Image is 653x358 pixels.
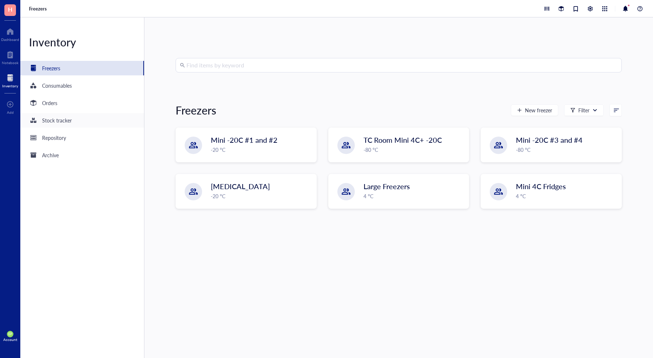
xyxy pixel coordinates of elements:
a: Inventory [2,72,18,88]
div: Consumables [42,82,72,89]
a: Stock tracker [20,113,144,128]
div: Account [3,337,17,342]
div: Add [7,110,14,115]
span: TC Room Mini 4C+ -20C [364,135,442,145]
span: H [8,5,12,14]
span: Mini -20C #1 and #2 [211,135,278,145]
div: Freezers [176,103,216,117]
span: [MEDICAL_DATA] [211,181,270,191]
a: Freezers [20,61,144,75]
div: Inventory [2,84,18,88]
a: Archive [20,148,144,162]
div: Filter [578,106,590,114]
a: Dashboard [1,26,19,42]
span: EP [8,332,12,336]
span: Large Freezers [364,181,410,191]
div: Repository [42,134,66,142]
span: Mini 4C Fridges [516,181,566,191]
div: Freezers [42,64,60,72]
a: Freezers [29,5,48,12]
a: Consumables [20,78,144,93]
a: Notebook [2,49,19,65]
div: 4 °C [516,192,617,200]
div: Inventory [20,35,144,49]
div: Orders [42,99,57,107]
div: Archive [42,151,59,159]
div: 4 °C [364,192,465,200]
button: New freezer [511,104,558,116]
div: Dashboard [1,37,19,42]
span: Mini -20C #3 and #4 [516,135,583,145]
div: -80 °C [364,146,465,154]
div: -20 °C [211,192,312,200]
a: Repository [20,130,144,145]
div: Notebook [2,61,19,65]
div: -80 °C [516,146,617,154]
a: Orders [20,96,144,110]
span: New freezer [525,107,552,113]
div: Stock tracker [42,116,72,124]
div: -20 °C [211,146,312,154]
